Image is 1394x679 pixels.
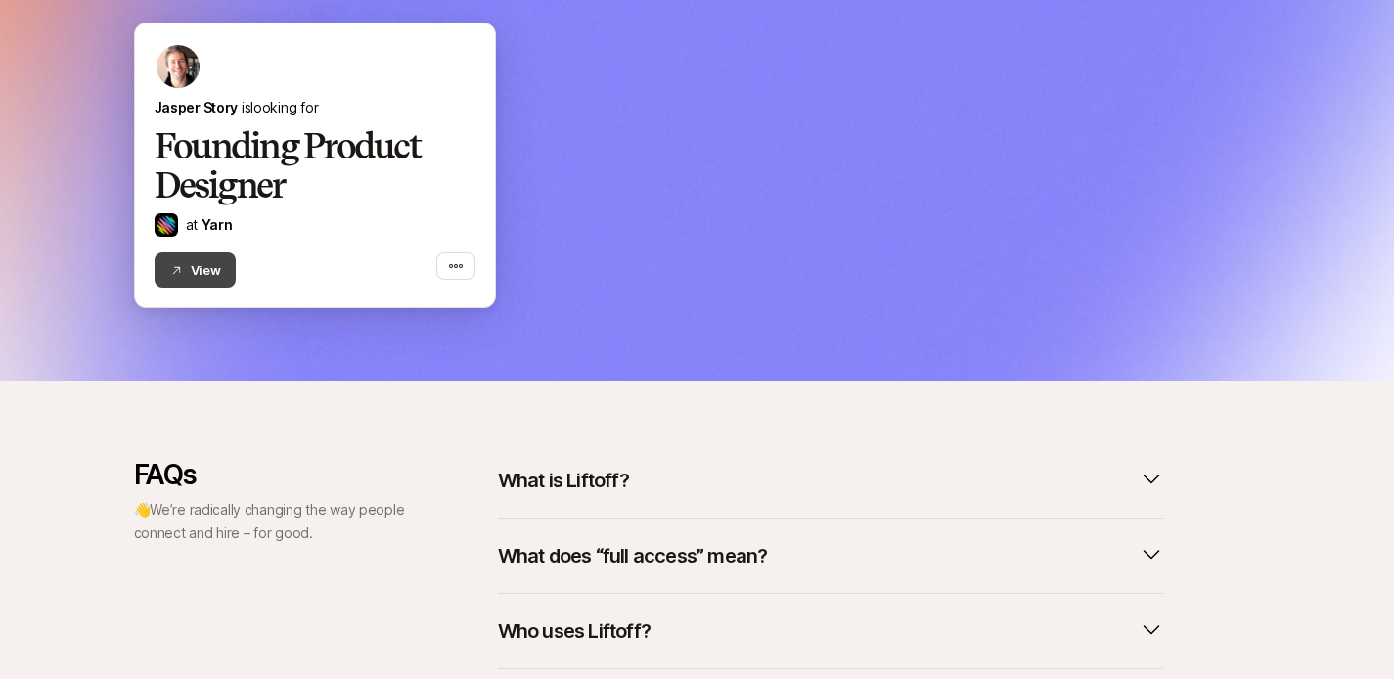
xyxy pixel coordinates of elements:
[157,45,200,88] img: 8cb3e434_9646_4a7a_9a3b_672daafcbcea.jpg
[155,96,476,119] p: is looking for
[134,501,405,541] span: We’re radically changing the way people connect and hire – for good.
[155,213,178,237] img: Yarn
[134,498,408,545] p: 👋
[186,213,233,237] p: at
[498,534,1163,577] button: What does “full access” mean?
[498,617,651,645] p: Who uses Liftoff?
[498,610,1163,653] button: Who uses Liftoff?
[202,216,233,233] a: Yarn
[155,127,476,205] h2: Founding Product Designer
[498,542,768,569] p: What does “full access” mean?
[134,459,408,490] p: FAQs
[498,467,629,494] p: What is Liftoff?
[155,99,239,115] span: Jasper Story
[498,459,1163,502] button: What is Liftoff?
[155,252,237,288] button: View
